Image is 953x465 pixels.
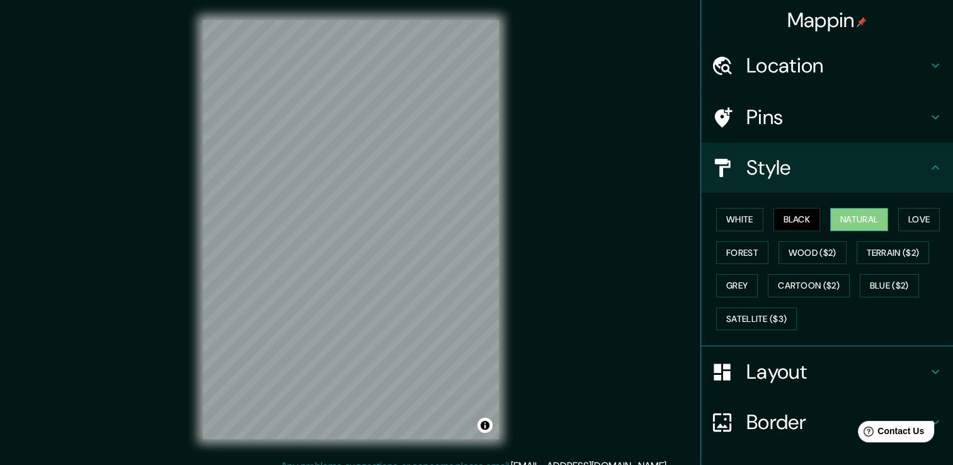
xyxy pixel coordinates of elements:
button: Black [773,208,821,231]
button: Terrain ($2) [857,241,930,265]
button: White [716,208,763,231]
button: Grey [716,274,758,297]
img: pin-icon.png [857,17,867,27]
button: Natural [830,208,888,231]
h4: Location [746,53,928,78]
button: Toggle attribution [477,418,493,433]
div: Location [701,40,953,91]
button: Cartoon ($2) [768,274,850,297]
h4: Border [746,410,928,435]
button: Blue ($2) [860,274,919,297]
canvas: Map [203,20,499,439]
button: Satellite ($3) [716,307,797,331]
div: Border [701,397,953,447]
h4: Style [746,155,928,180]
iframe: Help widget launcher [841,416,939,451]
h4: Layout [746,359,928,384]
h4: Pins [746,105,928,130]
button: Wood ($2) [779,241,847,265]
h4: Mappin [787,8,867,33]
div: Layout [701,347,953,397]
div: Style [701,142,953,193]
div: Pins [701,92,953,142]
button: Forest [716,241,768,265]
button: Love [898,208,940,231]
